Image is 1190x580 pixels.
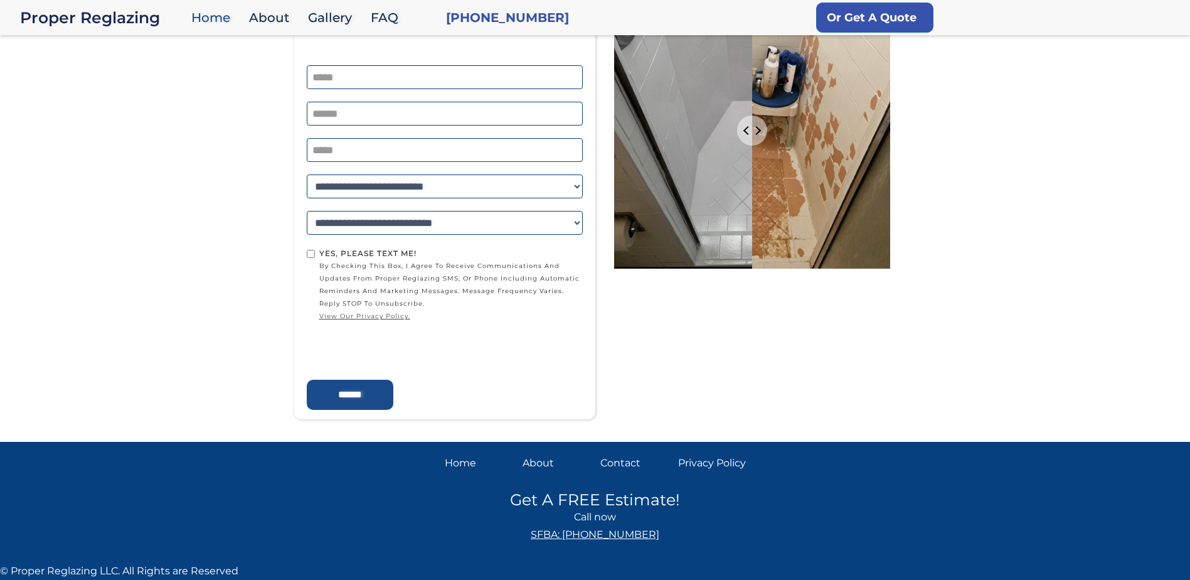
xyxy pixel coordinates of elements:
[319,247,583,260] div: Yes, Please text me!
[523,454,590,472] a: About
[243,4,302,31] a: About
[307,13,583,65] div: Get a FREE estimate
[307,250,315,258] input: Yes, Please text me!by checking this box, I agree to receive communications and updates from Prop...
[445,454,513,472] a: Home
[678,454,746,472] a: Privacy Policy
[816,3,933,33] a: Or Get A Quote
[319,260,583,323] span: by checking this box, I agree to receive communications and updates from Proper Reglazing SMS, or...
[302,4,364,31] a: Gallery
[185,4,243,31] a: Home
[300,13,589,410] form: Home page form
[364,4,411,31] a: FAQ
[600,454,668,472] a: Contact
[319,310,583,323] a: view our privacy policy.
[20,9,185,26] a: home
[20,9,185,26] div: Proper Reglazing
[307,326,497,375] iframe: reCAPTCHA
[446,9,569,26] a: [PHONE_NUMBER]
